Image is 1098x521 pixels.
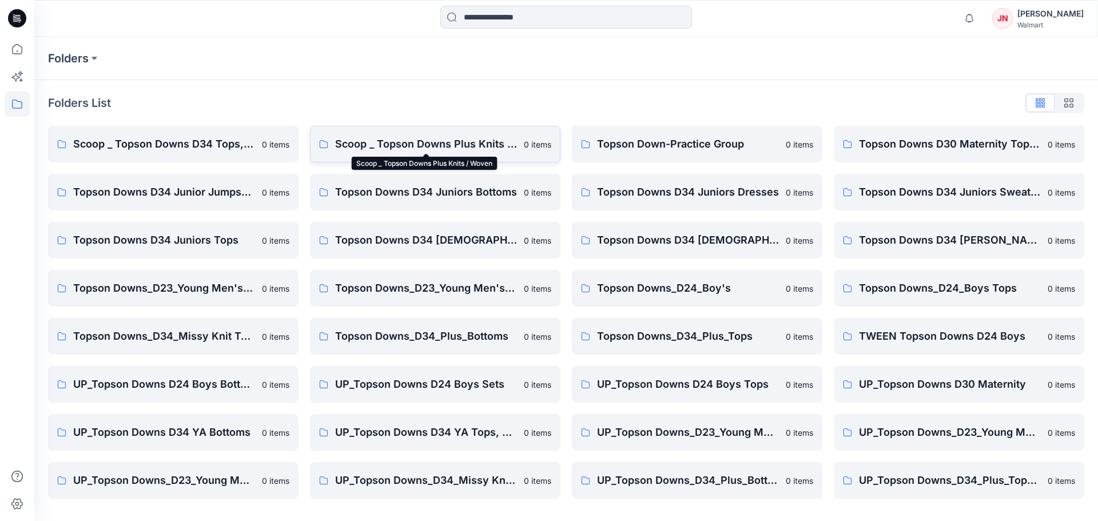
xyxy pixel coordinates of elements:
[73,184,255,200] p: Topson Downs D34 Junior Jumpsuits & Rompers
[597,376,779,392] p: UP_Topson Downs D24 Boys Tops
[73,376,255,392] p: UP_Topson Downs D24 Boys Bottoms
[262,331,289,343] p: 0 items
[73,280,255,296] p: Topson Downs_D23_Young Men's Bottoms
[1017,7,1084,21] div: [PERSON_NAME]
[335,376,517,392] p: UP_Topson Downs D24 Boys Sets
[834,174,1084,210] a: Topson Downs D34 Juniors Sweaters0 items
[73,136,255,152] p: Scoop _ Topson Downs D34 Tops, Dresses and Sets
[597,328,779,344] p: Topson Downs_D34_Plus_Tops
[1048,331,1075,343] p: 0 items
[1017,21,1084,29] div: Walmart
[48,366,299,403] a: UP_Topson Downs D24 Boys Bottoms0 items
[73,424,255,440] p: UP_Topson Downs D34 YA Bottoms
[1048,138,1075,150] p: 0 items
[310,270,560,307] a: Topson Downs_D23_Young Men's Tops0 items
[73,328,255,344] p: Topson Downs_D34_Missy Knit Tops
[335,472,517,488] p: UP_Topson Downs_D34_Missy Knit Tops
[572,462,822,499] a: UP_Topson Downs_D34_Plus_Bottoms0 items
[73,232,255,248] p: Topson Downs D34 Juniors Tops
[262,138,289,150] p: 0 items
[335,280,517,296] p: Topson Downs_D23_Young Men's Tops
[572,366,822,403] a: UP_Topson Downs D24 Boys Tops0 items
[597,232,779,248] p: Topson Downs D34 [DEMOGRAPHIC_DATA] Woven Tops
[335,328,517,344] p: Topson Downs_D34_Plus_Bottoms
[786,138,813,150] p: 0 items
[572,270,822,307] a: Topson Downs_D24_Boy's0 items
[786,234,813,246] p: 0 items
[834,366,1084,403] a: UP_Topson Downs D30 Maternity0 items
[310,174,560,210] a: Topson Downs D34 Juniors Bottoms0 items
[859,424,1041,440] p: UP_Topson Downs_D23_Young Men's Outerwear
[834,222,1084,258] a: Topson Downs D34 [PERSON_NAME]0 items
[786,379,813,391] p: 0 items
[834,318,1084,355] a: TWEEN Topson Downs D24 Boys0 items
[786,186,813,198] p: 0 items
[834,126,1084,162] a: Topson Downs D30 Maternity Tops/Bottoms0 items
[48,270,299,307] a: Topson Downs_D23_Young Men's Bottoms0 items
[524,138,551,150] p: 0 items
[262,186,289,198] p: 0 items
[859,376,1041,392] p: UP_Topson Downs D30 Maternity
[1048,379,1075,391] p: 0 items
[572,222,822,258] a: Topson Downs D34 [DEMOGRAPHIC_DATA] Woven Tops0 items
[48,414,299,451] a: UP_Topson Downs D34 YA Bottoms0 items
[310,222,560,258] a: Topson Downs D34 [DEMOGRAPHIC_DATA] Dresses0 items
[262,234,289,246] p: 0 items
[572,318,822,355] a: Topson Downs_D34_Plus_Tops0 items
[597,184,779,200] p: Topson Downs D34 Juniors Dresses
[48,174,299,210] a: Topson Downs D34 Junior Jumpsuits & Rompers0 items
[262,427,289,439] p: 0 items
[335,424,517,440] p: UP_Topson Downs D34 YA Tops, Dresses and Sets
[597,424,779,440] p: UP_Topson Downs_D23_Young Men's Bottoms
[524,186,551,198] p: 0 items
[1048,186,1075,198] p: 0 items
[859,184,1041,200] p: Topson Downs D34 Juniors Sweaters
[48,462,299,499] a: UP_Topson Downs_D23_Young Men's Tops0 items
[834,462,1084,499] a: UP_Topson Downs_D34_Plus_Tops Sweaters Dresses0 items
[48,94,111,112] p: Folders List
[786,331,813,343] p: 0 items
[834,270,1084,307] a: Topson Downs_D24_Boys Tops0 items
[597,136,779,152] p: Topson Down-Practice Group
[310,126,560,162] a: Scoop _ Topson Downs Plus Knits / Woven0 items
[572,414,822,451] a: UP_Topson Downs_D23_Young Men's Bottoms0 items
[859,280,1041,296] p: Topson Downs_D24_Boys Tops
[524,427,551,439] p: 0 items
[262,379,289,391] p: 0 items
[1048,427,1075,439] p: 0 items
[524,475,551,487] p: 0 items
[524,234,551,246] p: 0 items
[859,328,1041,344] p: TWEEN Topson Downs D24 Boys
[262,283,289,295] p: 0 items
[786,283,813,295] p: 0 items
[524,379,551,391] p: 0 items
[335,136,517,152] p: Scoop _ Topson Downs Plus Knits / Woven
[786,427,813,439] p: 0 items
[1048,283,1075,295] p: 0 items
[310,318,560,355] a: Topson Downs_D34_Plus_Bottoms0 items
[48,126,299,162] a: Scoop _ Topson Downs D34 Tops, Dresses and Sets0 items
[48,318,299,355] a: Topson Downs_D34_Missy Knit Tops0 items
[859,472,1041,488] p: UP_Topson Downs_D34_Plus_Tops Sweaters Dresses
[262,475,289,487] p: 0 items
[310,366,560,403] a: UP_Topson Downs D24 Boys Sets0 items
[992,8,1013,29] div: JN
[48,50,89,66] a: Folders
[597,472,779,488] p: UP_Topson Downs_D34_Plus_Bottoms
[786,475,813,487] p: 0 items
[335,184,517,200] p: Topson Downs D34 Juniors Bottoms
[524,283,551,295] p: 0 items
[48,222,299,258] a: Topson Downs D34 Juniors Tops0 items
[834,414,1084,451] a: UP_Topson Downs_D23_Young Men's Outerwear0 items
[73,472,255,488] p: UP_Topson Downs_D23_Young Men's Tops
[859,232,1041,248] p: Topson Downs D34 [PERSON_NAME]
[572,174,822,210] a: Topson Downs D34 Juniors Dresses0 items
[524,331,551,343] p: 0 items
[572,126,822,162] a: Topson Down-Practice Group0 items
[310,414,560,451] a: UP_Topson Downs D34 YA Tops, Dresses and Sets0 items
[335,232,517,248] p: Topson Downs D34 [DEMOGRAPHIC_DATA] Dresses
[1048,234,1075,246] p: 0 items
[1048,475,1075,487] p: 0 items
[597,280,779,296] p: Topson Downs_D24_Boy's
